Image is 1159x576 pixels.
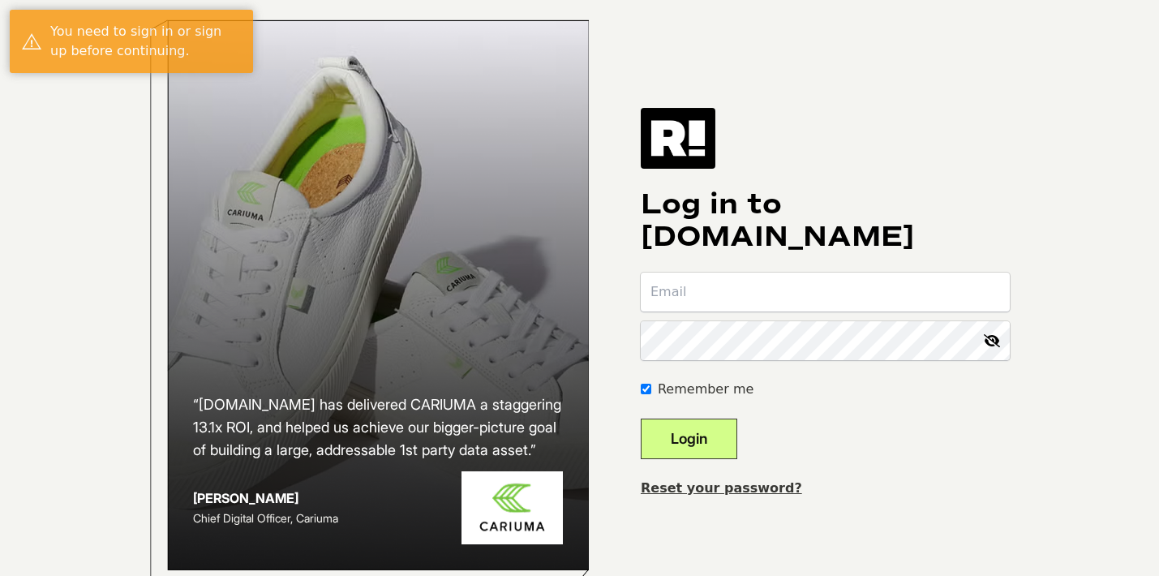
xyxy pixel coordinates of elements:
[50,22,241,61] div: You need to sign in or sign up before continuing.
[641,419,737,459] button: Login
[461,471,563,545] img: Cariuma
[193,490,298,506] strong: [PERSON_NAME]
[641,273,1010,312] input: Email
[658,380,753,399] label: Remember me
[193,511,338,525] span: Chief Digital Officer, Cariuma
[641,188,1010,253] h1: Log in to [DOMAIN_NAME]
[193,393,563,462] h2: “[DOMAIN_NAME] has delivered CARIUMA a staggering 13.1x ROI, and helped us achieve our bigger-pic...
[641,480,802,496] a: Reset your password?
[641,108,715,168] img: Retention.com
